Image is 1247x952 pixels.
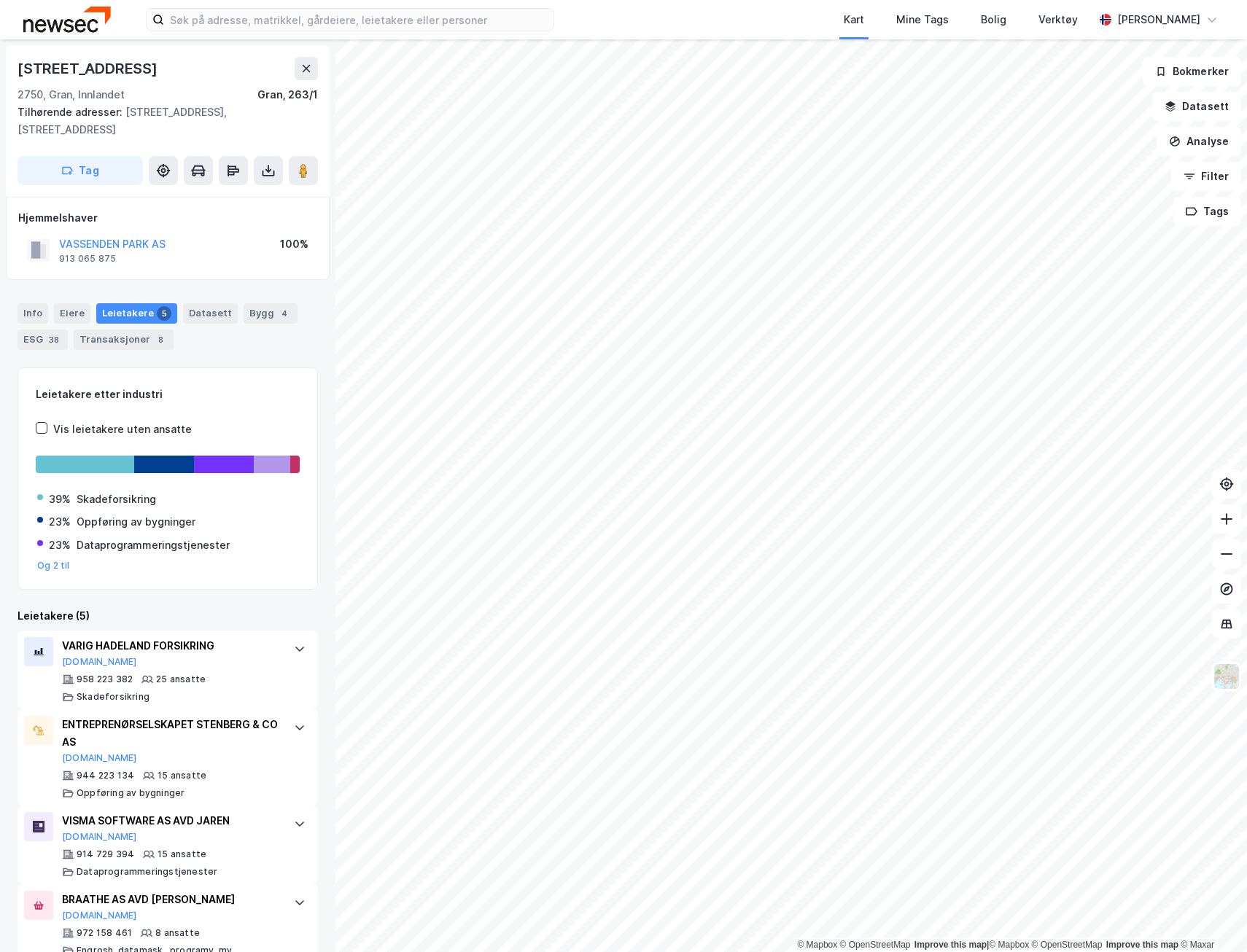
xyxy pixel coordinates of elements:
div: Kontrollprogram for chat [1174,882,1247,952]
button: Datasett [1152,92,1241,121]
div: Oppføring av bygninger [77,787,184,799]
a: Mapbox [989,940,1029,950]
button: [DOMAIN_NAME] [62,831,137,843]
div: 15 ansatte [158,848,206,860]
div: VISMA SOFTWARE AS AVD JAREN [62,812,279,830]
div: Skadeforsikring [77,691,149,703]
div: 958 223 382 [77,674,133,685]
div: Leietakere (5) [18,607,318,625]
div: 100% [280,235,308,253]
div: BRAATHE AS AVD [PERSON_NAME] [62,891,279,908]
div: [STREET_ADDRESS] [18,57,160,80]
div: 2750, Gran, Innlandet [18,86,125,104]
div: 4 [277,306,292,321]
div: VARIG HADELAND FORSIKRING [62,637,279,655]
div: Info [18,303,48,324]
div: Verktøy [1038,11,1078,28]
div: Hjemmelshaver [18,209,317,227]
span: Tilhørende adresser: [18,106,125,118]
button: [DOMAIN_NAME] [62,910,137,921]
div: 972 158 461 [77,927,132,939]
div: Bygg [244,303,298,324]
a: Improve this map [1106,940,1178,950]
div: Vis leietakere uten ansatte [53,421,192,438]
button: Filter [1171,162,1241,191]
a: Mapbox [797,940,837,950]
div: 25 ansatte [156,674,206,685]
div: ENTREPRENØRSELSKAPET STENBERG & CO AS [62,716,279,751]
div: | [797,937,1214,952]
div: Leietakere [96,303,177,324]
div: [PERSON_NAME] [1117,11,1200,28]
iframe: Chat Widget [1174,882,1247,952]
div: 914 729 394 [77,848,134,860]
div: [STREET_ADDRESS], [STREET_ADDRESS] [18,104,306,138]
div: Transaksjoner [74,329,174,350]
div: 15 ansatte [158,770,206,781]
div: ESG [18,329,68,350]
div: 8 ansatte [155,927,200,939]
div: 23% [49,513,71,531]
div: Oppføring av bygninger [77,513,195,531]
input: Søk på adresse, matrikkel, gårdeiere, leietakere eller personer [164,9,553,31]
button: Og 2 til [37,560,70,571]
button: Tags [1173,197,1241,226]
img: Z [1213,663,1240,690]
div: 5 [157,306,171,321]
div: Dataprogrammeringstjenester [77,866,217,878]
a: Improve this map [914,940,987,950]
div: 913 065 875 [59,253,116,265]
div: 23% [49,537,71,554]
button: [DOMAIN_NAME] [62,752,137,764]
div: 39% [49,491,71,508]
div: 944 223 134 [77,770,134,781]
div: Leietakere etter industri [36,386,300,403]
div: Bolig [981,11,1006,28]
div: Kart [844,11,864,28]
div: 38 [46,332,62,347]
button: Tag [18,156,143,185]
button: Analyse [1157,127,1241,156]
div: Gran, 263/1 [257,86,318,104]
img: newsec-logo.f6e21ccffca1b3a03d2d.png [23,7,111,32]
div: Dataprogrammeringstjenester [77,537,230,554]
div: Mine Tags [896,11,949,28]
div: Skadeforsikring [77,491,156,508]
div: 8 [153,332,168,347]
a: OpenStreetMap [840,940,911,950]
div: Datasett [183,303,238,324]
div: Eiere [54,303,90,324]
button: Bokmerker [1143,57,1241,86]
button: [DOMAIN_NAME] [62,656,137,668]
a: OpenStreetMap [1032,940,1103,950]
